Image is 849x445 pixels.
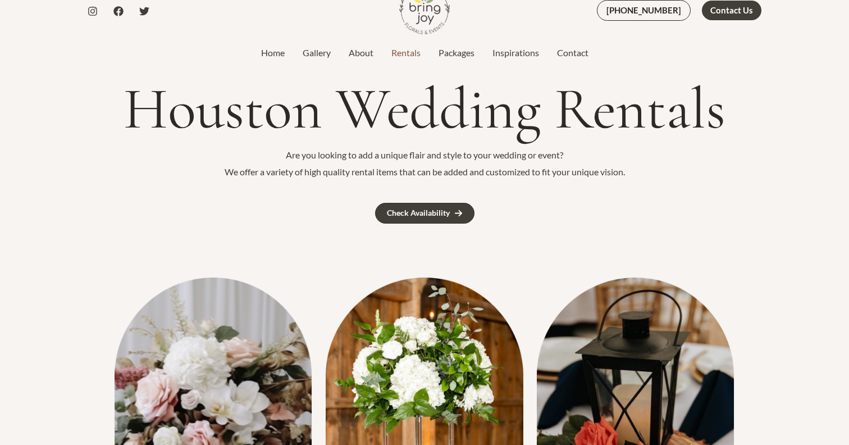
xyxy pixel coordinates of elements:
a: Inspirations [483,46,548,60]
a: About [340,46,382,60]
a: Contact Us [702,1,761,20]
a: Check Availability [375,203,474,224]
div: Check Availability [387,209,450,217]
h1: Houston Wedding Rentals [88,77,761,141]
p: Are you looking to add a unique flair and style to your wedding or event? We offer a variety of h... [88,147,761,180]
a: Twitter [139,6,149,16]
a: Contact [548,46,597,60]
a: Rentals [382,46,430,60]
a: Packages [430,46,483,60]
a: Instagram [88,6,98,16]
a: Gallery [294,46,340,60]
a: Home [252,46,294,60]
nav: Site Navigation [252,44,597,61]
a: Facebook [113,6,124,16]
